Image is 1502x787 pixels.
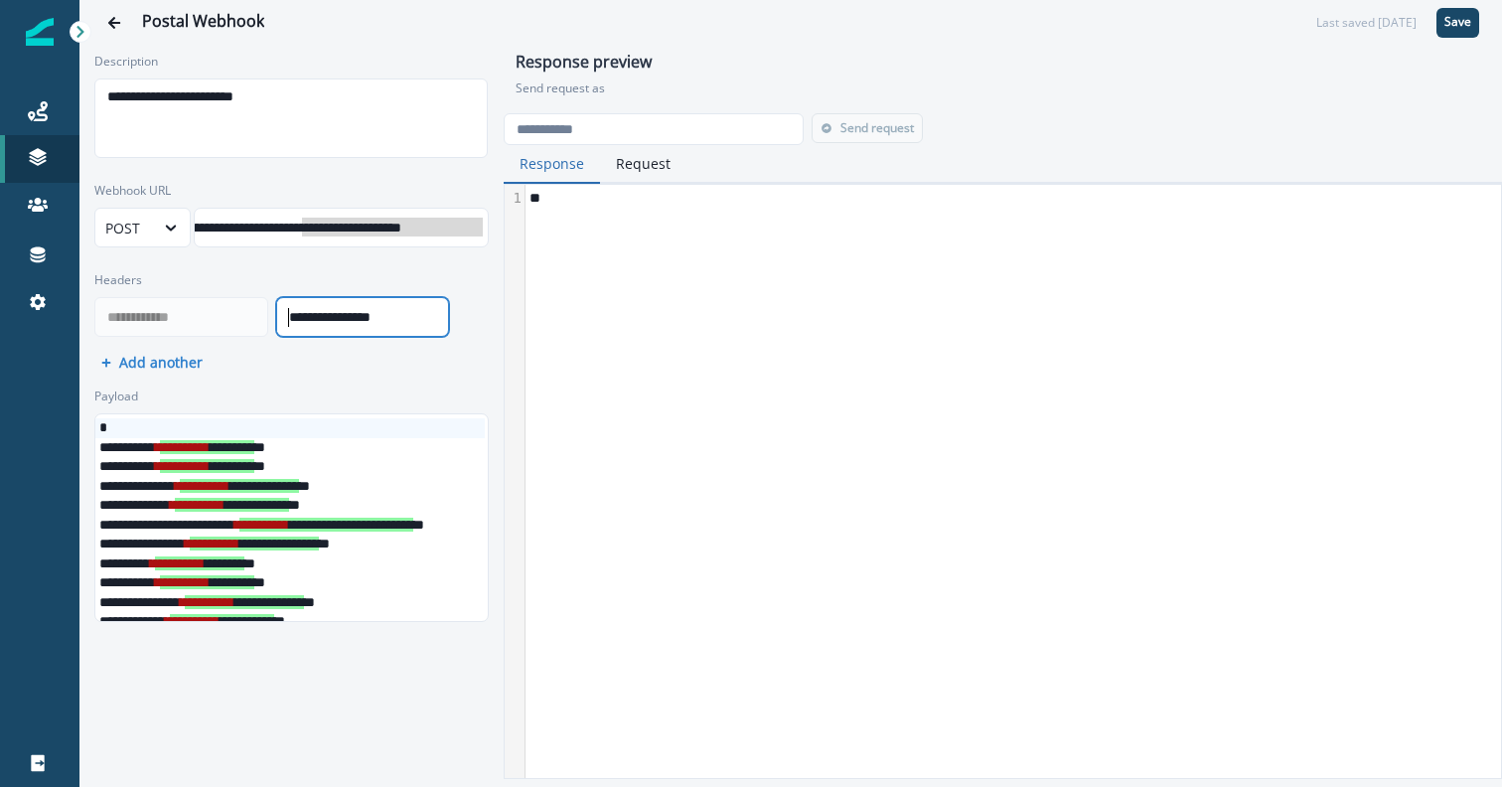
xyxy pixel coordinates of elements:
button: Add another [101,353,203,372]
button: Go back [94,3,134,43]
div: 1 [505,189,525,209]
label: Description [94,53,477,71]
h1: Response preview [516,53,1490,79]
button: Save [1436,8,1479,38]
p: Add another [119,353,203,372]
button: Request [600,145,686,184]
div: Postal Webhook [142,12,264,34]
div: POST [105,218,144,238]
p: Send request [840,121,914,135]
p: Send request as [516,79,1490,97]
p: Save [1444,15,1471,29]
div: Last saved [DATE] [1316,14,1417,32]
img: Inflection [26,18,54,46]
button: Response [504,145,600,184]
label: Webhook URL [94,182,477,200]
label: Payload [94,388,477,405]
button: Send request [812,113,923,143]
label: Headers [94,271,477,289]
